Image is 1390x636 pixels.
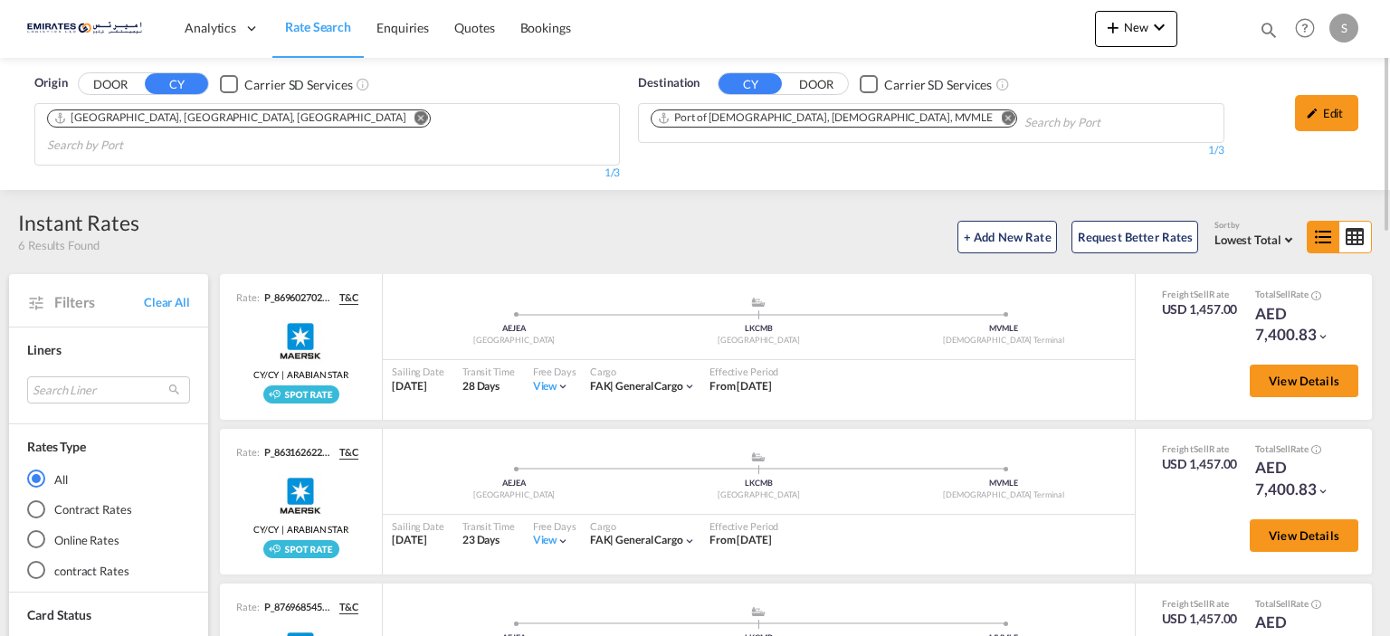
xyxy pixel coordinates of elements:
span: Sell [1276,598,1290,609]
md-icon: icon-chevron-down [683,380,696,393]
span: | [610,533,614,546]
div: Freight Rate [1162,442,1238,455]
button: Spot Rates are dynamic & can fluctuate with time [1309,443,1321,457]
md-radio-button: Contract Rates [27,500,190,518]
div: Total Rate [1255,288,1346,302]
div: Freight Rate [1162,288,1238,300]
md-icon: Unchecked: Search for CY (Container Yard) services for all selected carriers.Checked : Search for... [356,77,370,91]
span: T&C [339,290,358,305]
button: View Details [1250,365,1358,397]
div: Help [1290,13,1329,45]
md-icon: Unchecked: Search for CY (Container Yard) services for all selected carriers.Checked : Search for... [995,77,1010,91]
span: ARABIAN STAR [287,523,348,536]
span: FAK [590,379,616,393]
div: Cargo [590,365,696,378]
md-checkbox: Checkbox No Ink [860,74,992,93]
span: T&C [339,600,358,614]
md-icon: icon-chevron-down [557,380,569,393]
span: Destination [638,74,700,92]
div: [GEOGRAPHIC_DATA] [392,489,636,501]
span: Liners [27,342,61,357]
div: P_876968545_P09nax6z [260,600,332,614]
img: Spot_rate_rollable_v2.png [263,540,339,558]
button: DOOR [785,74,848,95]
md-icon: icon-chevron-down [557,535,569,547]
md-icon: icon-chevron-down [1148,16,1170,38]
div: Sailing Date [392,519,444,533]
div: USD 1,457.00 [1162,610,1238,628]
span: Origin [34,74,67,92]
button: Request Better Rates [1071,221,1198,253]
button: Remove [403,110,430,128]
div: [DEMOGRAPHIC_DATA] Terminal [881,335,1126,346]
md-icon: icon-table-large [1339,222,1371,252]
md-icon: icon-chevron-down [1317,330,1329,343]
div: Rollable available [263,385,339,403]
md-icon: icon-chevron-down [683,535,696,547]
span: View Details [1269,528,1339,543]
span: Sell [1194,289,1209,299]
div: Cargo [590,519,696,533]
div: Carrier SD Services [884,76,992,94]
button: + Add New Rate [957,221,1057,253]
span: New [1102,20,1170,34]
div: USD 1,457.00 [1162,455,1238,473]
div: Transit Time [462,365,515,378]
md-icon: icon-pencil [1306,107,1319,119]
div: Sailing Date [392,365,444,378]
span: Filters [54,292,144,312]
img: Maersk Spot [278,318,323,364]
div: AED 7,400.83 [1255,457,1346,500]
span: CY/CY [253,368,280,381]
button: Spot Rates are dynamic & can fluctuate with time [1309,598,1321,612]
span: Help [1290,13,1320,43]
span: From [DATE] [709,379,772,393]
div: 1/3 [34,166,620,181]
span: | [610,379,614,393]
div: AED 7,400.83 [1255,303,1346,346]
md-icon: assets/icons/custom/ship-fill.svg [747,607,769,616]
div: Rollable available [263,540,339,558]
div: Total Rate [1255,597,1346,612]
md-radio-button: Online Rates [27,531,190,549]
img: Maersk Spot [278,473,323,518]
span: Rate Search [285,19,351,34]
div: [DATE] [392,379,444,394]
span: Bookings [520,20,571,35]
div: Sort by [1214,220,1298,232]
md-radio-button: contract Rates [27,561,190,579]
span: From [DATE] [709,533,772,546]
div: AEJEA [392,323,636,335]
div: Carrier SD Services [244,76,352,94]
div: [GEOGRAPHIC_DATA] [636,489,881,501]
div: 1/3 [638,143,1223,158]
div: From 16 Aug 2023 [709,379,772,394]
span: | [279,523,287,536]
md-radio-button: All [27,470,190,488]
img: c67187802a5a11ec94275b5db69a26e6.png [27,8,149,49]
div: From 16 Aug 2023 [709,533,772,548]
div: USD 1,457.00 [1162,300,1238,318]
span: | [279,368,287,381]
div: S [1329,14,1358,43]
div: Effective Period [709,519,778,533]
div: P_869602702_P09nax6y [260,290,332,305]
div: Rates Type [27,438,86,456]
input: Search by Port [1024,109,1196,138]
md-checkbox: Checkbox No Ink [220,74,352,93]
img: Spot_rate_rollable_v2.png [263,385,339,403]
span: T&C [339,445,358,460]
md-icon: icon-plus 400-fg [1102,16,1124,38]
button: CY [719,73,782,94]
div: MVMLE [881,478,1126,489]
span: CY/CY [253,523,280,536]
div: icon-magnify [1259,20,1279,47]
div: Total Rate [1255,442,1346,457]
span: Sell [1194,598,1209,609]
button: Spot Rates are dynamic & can fluctuate with time [1309,289,1321,302]
div: general cargo [590,533,683,548]
div: Press delete to remove this chip. [657,110,996,126]
button: View Details [1250,519,1358,552]
div: Port of Jebel Ali, Jebel Ali, AEJEA [53,110,406,126]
